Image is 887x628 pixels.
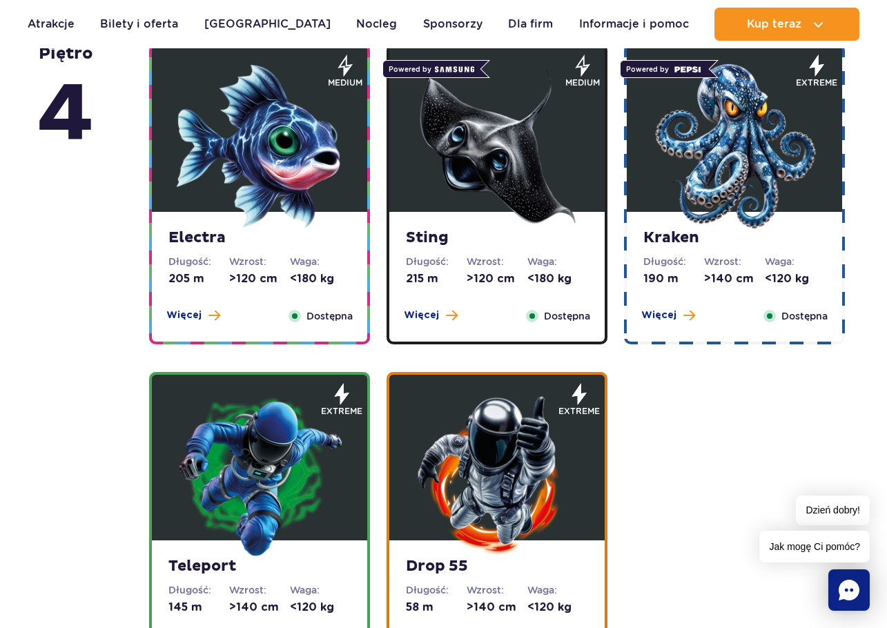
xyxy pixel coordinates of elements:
[168,255,229,268] dt: Długość:
[168,557,351,576] strong: Teleport
[759,531,870,562] span: Jak mogę Ci pomóc?
[714,8,859,41] button: Kup teraz
[781,308,828,324] span: Dostępna
[321,405,362,418] span: extreme
[527,271,588,286] dd: <180 kg
[168,271,229,286] dd: 205 m
[166,308,220,322] button: Więcej
[579,8,689,41] a: Informacje i pomoc
[177,392,342,558] img: 683e9e16b5164260818783.png
[641,308,676,322] span: Więcej
[527,255,588,268] dt: Waga:
[467,583,527,597] dt: Wzrost:
[467,271,527,286] dd: >120 cm
[414,63,580,229] img: 683e9dd6f19b1268161416.png
[423,8,483,41] a: Sponsorzy
[527,583,588,597] dt: Waga:
[704,255,765,268] dt: Wzrost:
[37,64,94,166] span: 4
[100,8,178,41] a: Bilety i oferta
[406,583,467,597] dt: Długość:
[168,228,351,248] strong: Electra
[204,8,331,41] a: [GEOGRAPHIC_DATA]
[544,308,590,324] span: Dostępna
[177,63,342,229] img: 683e9dc030483830179588.png
[406,600,467,615] dd: 58 m
[229,583,290,597] dt: Wzrost:
[356,8,397,41] a: Nocleg
[643,271,704,286] dd: 190 m
[828,569,870,611] div: Chat
[229,600,290,615] dd: >140 cm
[527,600,588,615] dd: <120 kg
[404,308,439,322] span: Więcej
[747,18,801,30] span: Kup teraz
[290,255,351,268] dt: Waga:
[406,255,467,268] dt: Długość:
[796,77,837,89] span: extreme
[28,8,75,41] a: Atrakcje
[467,255,527,268] dt: Wzrost:
[166,308,202,322] span: Więcej
[565,77,600,89] span: medium
[643,228,826,248] strong: Kraken
[229,271,290,286] dd: >120 cm
[406,557,588,576] strong: Drop 55
[37,43,94,166] strong: piętro
[765,271,826,286] dd: <120 kg
[641,308,695,322] button: Więcej
[643,255,704,268] dt: Długość:
[229,255,290,268] dt: Wzrost:
[404,308,458,322] button: Więcej
[765,255,826,268] dt: Waga:
[168,583,229,597] dt: Długość:
[328,77,362,89] span: medium
[796,495,870,525] span: Dzień dobry!
[704,271,765,286] dd: >140 cm
[508,8,553,41] a: Dla firm
[168,600,229,615] dd: 145 m
[290,271,351,286] dd: <180 kg
[467,600,527,615] dd: >140 cm
[414,392,580,558] img: 683e9e24c5e48596947785.png
[406,228,588,248] strong: Sting
[620,60,709,78] span: Powered by
[306,308,353,324] span: Dostępna
[406,271,467,286] dd: 215 m
[290,583,351,597] dt: Waga:
[290,600,351,615] dd: <120 kg
[558,405,600,418] span: extreme
[652,63,817,229] img: 683e9df96f1c7957131151.png
[382,60,480,78] span: Powered by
